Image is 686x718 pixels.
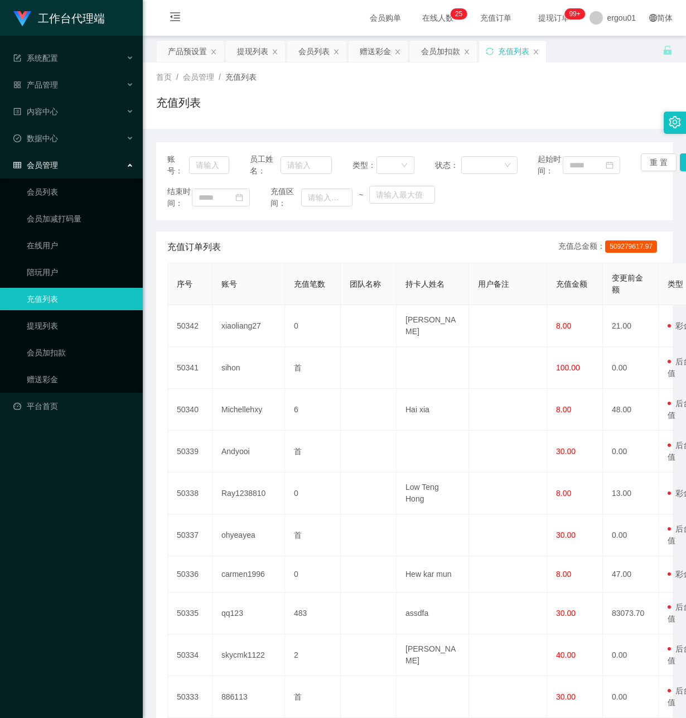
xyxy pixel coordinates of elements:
i: 图标: check-circle-o [13,134,21,142]
td: 21.00 [603,305,659,347]
i: 图标: down [504,162,511,170]
i: 图标: close [272,49,278,55]
a: 提现列表 [27,315,134,337]
td: 50337 [168,514,212,556]
span: 30.00 [556,531,576,539]
span: 充值金额 [556,280,587,288]
td: xiaoliang27 [212,305,285,347]
td: 13.00 [603,473,659,514]
img: logo.9652507e.png [13,11,31,27]
a: 赠送彩金 [27,368,134,391]
td: Hai xia [397,389,469,431]
td: Michellehxy [212,389,285,431]
span: 团队名称 [350,280,381,288]
td: 6 [285,389,341,431]
td: 50336 [168,556,212,592]
span: 8.00 [556,405,571,414]
td: Low Teng Hong [397,473,469,514]
span: 产品管理 [13,80,58,89]
a: 会员列表 [27,181,134,203]
td: 83073.70 [603,592,659,634]
span: 状态： [435,160,461,171]
input: 请输入 [281,156,332,174]
i: 图标: close [210,49,217,55]
td: 50335 [168,592,212,634]
i: 图标: close [394,49,401,55]
i: 图标: profile [13,108,21,115]
span: 账号： [167,153,189,177]
span: 会员管理 [183,73,214,81]
span: 充值列表 [225,73,257,81]
i: 图标: close [463,49,470,55]
span: 数据中心 [13,134,58,143]
i: 图标: down [401,162,408,170]
i: 图标: table [13,161,21,169]
a: 在线用户 [27,234,134,257]
td: carmen1996 [212,556,285,592]
span: 会员管理 [13,161,58,170]
div: 会员加扣款 [421,41,460,62]
p: 2 [455,8,459,20]
span: 在线人数 [417,14,459,22]
span: 100.00 [556,363,580,372]
a: 充值列表 [27,288,134,310]
td: Andyooi [212,431,285,473]
td: qq123 [212,592,285,634]
span: 充值订单列表 [167,240,221,254]
td: 首 [285,514,341,556]
span: 变更前金额 [612,273,643,294]
a: 工作台代理端 [13,13,105,22]
span: 序号 [177,280,192,288]
span: 8.00 [556,321,571,330]
span: 提现订单 [533,14,575,22]
td: 50338 [168,473,212,514]
sup: 25 [451,8,467,20]
div: 充值列表 [498,41,529,62]
input: 请输入最大值 [369,186,434,204]
td: 首 [285,676,341,718]
td: 0.00 [603,634,659,676]
td: Hew kar mun [397,556,469,592]
div: 赠送彩金 [360,41,391,62]
td: 0 [285,556,341,592]
td: 886113 [212,676,285,718]
td: 50334 [168,634,212,676]
span: 内容中心 [13,107,58,116]
button: 重 置 [641,153,677,171]
td: 0 [285,473,341,514]
span: 充值笔数 [294,280,325,288]
td: 50339 [168,431,212,473]
span: 系统配置 [13,54,58,62]
td: [PERSON_NAME] [397,305,469,347]
i: 图标: close [333,49,340,55]
a: 陪玩用户 [27,261,134,283]
span: 账号 [221,280,237,288]
td: sihon [212,347,285,389]
td: 0 [285,305,341,347]
td: 0.00 [603,514,659,556]
td: 50333 [168,676,212,718]
td: ohyeayea [212,514,285,556]
td: 48.00 [603,389,659,431]
i: 图标: setting [669,116,681,128]
span: 8.00 [556,489,571,498]
input: 请输入 [189,156,229,174]
td: [PERSON_NAME] [397,634,469,676]
span: 员工姓名： [250,153,281,177]
a: 会员加减打码量 [27,208,134,230]
span: 类型 [668,280,683,288]
span: 首页 [156,73,172,81]
span: 30.00 [556,692,576,701]
span: 509279617.97 [605,240,657,253]
i: 图标: close [533,49,539,55]
span: 结束时间： [167,186,192,209]
span: 30.00 [556,609,576,618]
span: 持卡人姓名 [405,280,445,288]
span: 充值区间： [270,186,301,209]
span: 用户备注 [478,280,509,288]
i: 图标: sync [486,47,494,55]
h1: 充值列表 [156,94,201,111]
input: 请输入最小值为 [301,189,352,206]
div: 产品预设置 [168,41,207,62]
i: 图标: form [13,54,21,62]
